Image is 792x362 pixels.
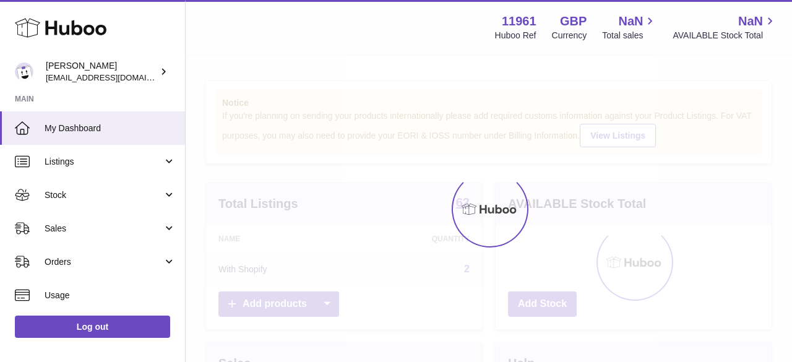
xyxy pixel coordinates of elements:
[45,123,176,134] span: My Dashboard
[560,13,587,30] strong: GBP
[15,62,33,81] img: internalAdmin-11961@internal.huboo.com
[45,290,176,301] span: Usage
[602,30,657,41] span: Total sales
[46,72,182,82] span: [EMAIL_ADDRESS][DOMAIN_NAME]
[738,13,763,30] span: NaN
[45,189,163,201] span: Stock
[552,30,587,41] div: Currency
[618,13,643,30] span: NaN
[45,223,163,235] span: Sales
[495,30,536,41] div: Huboo Ref
[46,60,157,84] div: [PERSON_NAME]
[673,30,777,41] span: AVAILABLE Stock Total
[45,256,163,268] span: Orders
[15,316,170,338] a: Log out
[502,13,536,30] strong: 11961
[45,156,163,168] span: Listings
[602,13,657,41] a: NaN Total sales
[673,13,777,41] a: NaN AVAILABLE Stock Total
